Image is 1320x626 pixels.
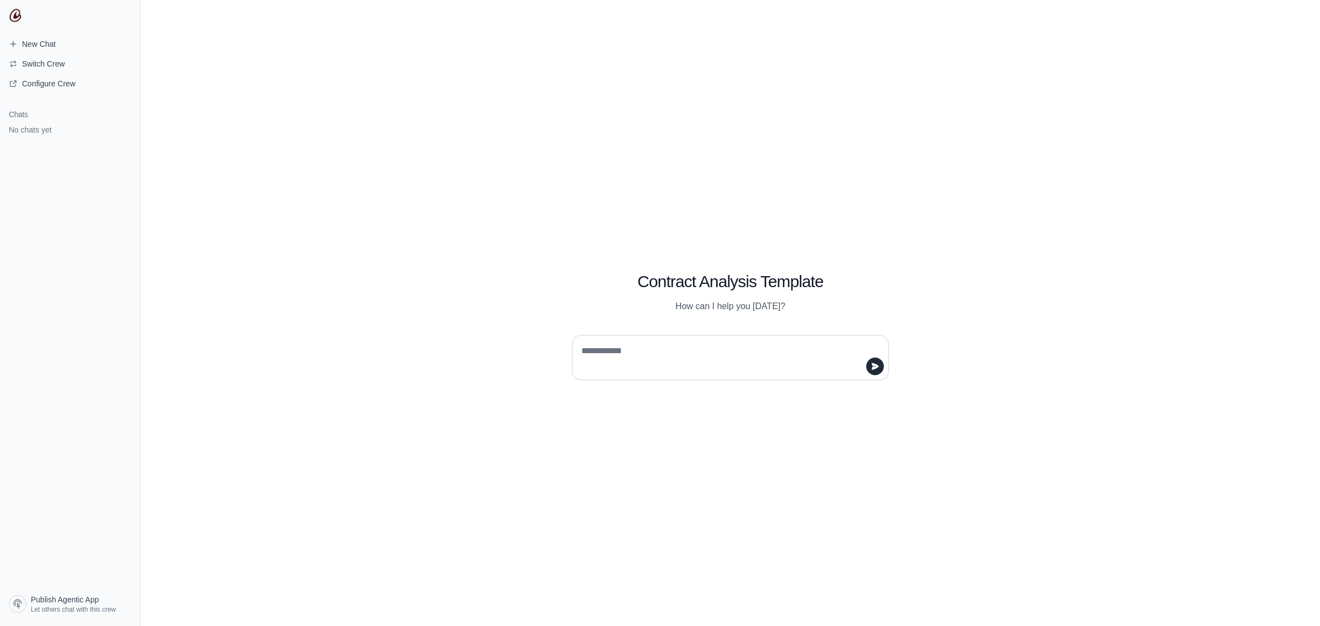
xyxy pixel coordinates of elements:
span: Switch Crew [22,58,65,69]
button: Switch Crew [4,55,136,73]
a: Publish Agentic App Let others chat with this crew [4,591,136,617]
span: Let others chat with this crew [31,605,116,614]
a: New Chat [4,35,136,53]
img: CrewAI Logo [9,9,22,22]
span: New Chat [22,39,56,50]
span: Publish Agentic App [31,594,99,605]
span: Configure Crew [22,78,75,89]
p: How can I help you [DATE]? [572,300,889,313]
a: Configure Crew [4,75,136,92]
h1: Contract Analysis Template [572,272,889,292]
